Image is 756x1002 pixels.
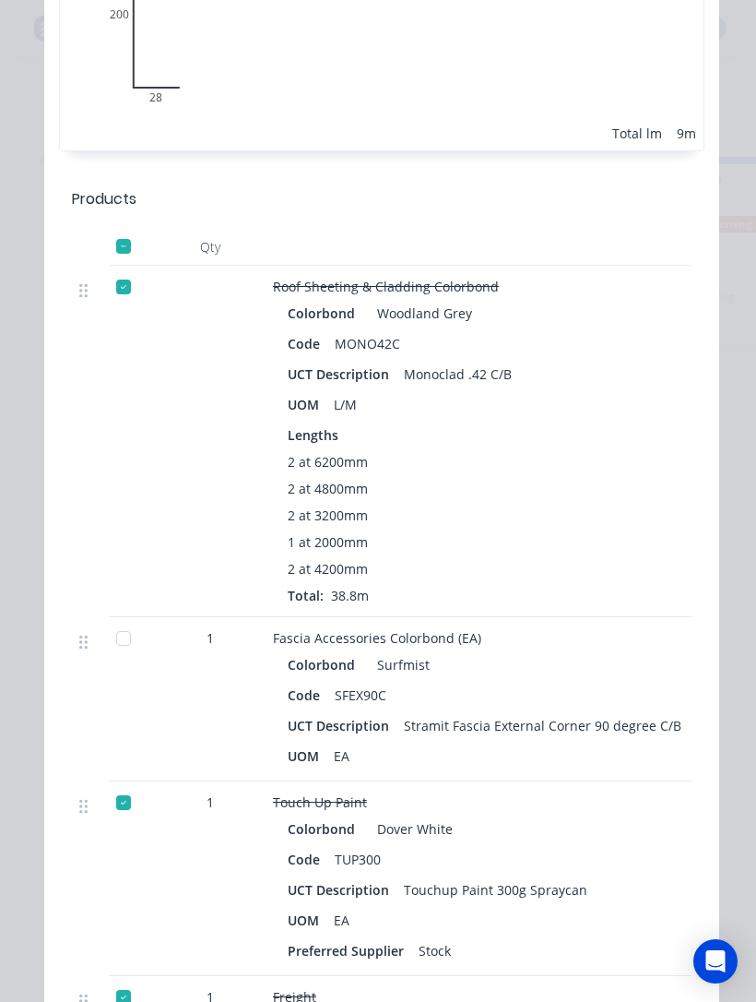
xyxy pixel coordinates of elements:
[288,532,368,552] span: 1 at 2000mm
[326,743,357,769] div: EA
[288,506,368,525] span: 2 at 3200mm
[273,793,367,811] span: Touch Up Paint
[155,229,266,266] div: Qty
[370,651,430,678] div: Surfmist
[288,846,327,873] div: Code
[677,124,696,143] div: 9m
[326,391,364,418] div: L/M
[288,651,362,678] div: Colorbond
[288,425,338,445] span: Lengths
[288,479,368,498] span: 2 at 4800mm
[288,712,396,739] div: UCT Description
[288,816,362,842] div: Colorbond
[273,629,481,647] span: Fascia Accessories Colorbond (EA)
[288,907,326,934] div: UOM
[273,278,499,295] span: Roof Sheeting & Cladding Colorbond
[288,361,396,388] div: UCT Description
[72,188,136,210] div: Products
[370,300,472,327] div: Woodland Grey
[396,361,519,388] div: Monoclad .42 C/B
[288,300,362,327] div: Colorbond
[327,846,388,873] div: TUP300
[288,559,368,579] span: 2 at 4200mm
[693,939,738,984] div: Open Intercom Messenger
[288,743,326,769] div: UOM
[327,330,408,357] div: MONO42C
[288,330,327,357] div: Code
[370,816,453,842] div: Dover White
[396,712,689,739] div: Stramit Fascia External Corner 90 degree C/B
[207,793,214,812] span: 1
[288,587,324,604] span: Total:
[396,877,595,903] div: Touchup Paint 300g Spraycan
[288,682,327,709] div: Code
[288,452,368,471] span: 2 at 6200mm
[612,124,662,143] div: Total lm
[326,907,357,934] div: EA
[288,877,396,903] div: UCT Description
[288,937,411,964] div: Preferred Supplier
[207,628,214,648] span: 1
[327,682,394,709] div: SFEX90C
[411,937,458,964] div: Stock
[324,587,376,604] span: 38.8m
[288,391,326,418] div: UOM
